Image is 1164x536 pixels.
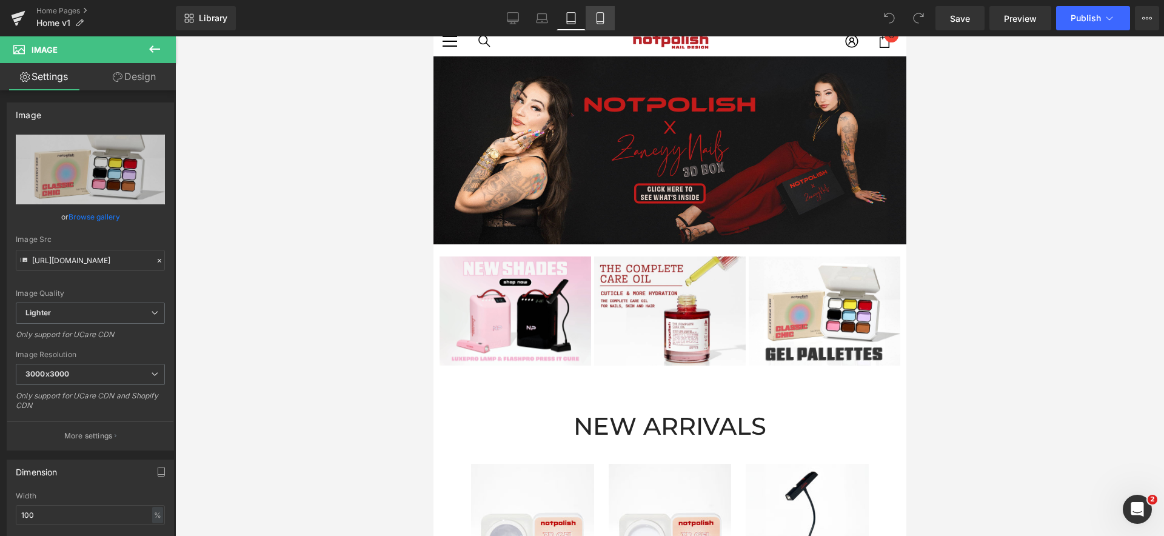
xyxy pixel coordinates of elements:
[16,103,41,120] div: Image
[199,13,227,24] span: Library
[1004,12,1037,25] span: Preview
[25,308,51,317] b: Lighter
[36,6,176,16] a: Home Pages
[1135,6,1159,30] button: More
[36,18,70,28] span: Home v1
[498,6,527,30] a: Desktop
[989,6,1051,30] a: Preview
[877,6,901,30] button: Undo
[586,6,615,30] a: Mobile
[16,492,165,500] div: Width
[16,235,165,244] div: Image Src
[527,6,557,30] a: Laptop
[16,460,58,477] div: Dimension
[16,289,165,298] div: Image Quality
[69,206,120,227] a: Browse gallery
[950,12,970,25] span: Save
[90,63,178,90] a: Design
[16,330,165,347] div: Only support for UCare CDN
[152,507,163,523] div: %
[16,210,165,223] div: or
[1123,495,1152,524] iframe: Intercom live chat
[16,505,165,525] input: auto
[1071,13,1101,23] span: Publish
[557,6,586,30] a: Tablet
[25,369,69,378] b: 3000x3000
[16,391,165,418] div: Only support for UCare CDN and Shopify CDN
[176,6,236,30] a: New Library
[64,430,113,441] p: More settings
[32,45,58,55] span: Image
[16,350,165,359] div: Image Resolution
[1148,495,1157,504] span: 2
[906,6,931,30] button: Redo
[7,421,173,450] button: More settings
[16,250,165,271] input: Link
[1056,6,1130,30] button: Publish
